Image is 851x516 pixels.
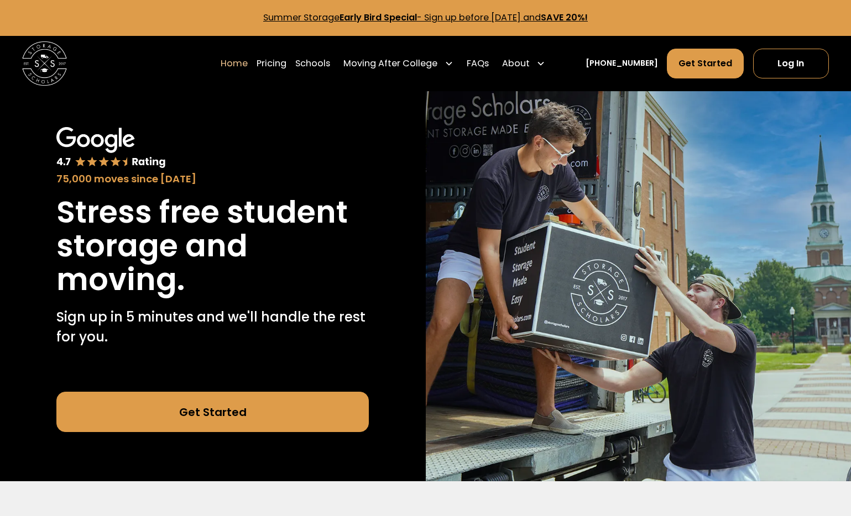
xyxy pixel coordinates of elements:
[340,11,417,24] strong: Early Bird Special
[56,195,369,296] h1: Stress free student storage and moving.
[263,11,588,24] a: Summer StorageEarly Bird Special- Sign up before [DATE] andSAVE 20%!
[295,48,330,79] a: Schools
[467,48,489,79] a: FAQs
[667,49,744,78] a: Get Started
[56,392,369,432] a: Get Started
[56,171,369,186] div: 75,000 moves since [DATE]
[221,48,248,79] a: Home
[56,127,166,169] img: Google 4.7 star rating
[502,57,530,70] div: About
[753,49,829,78] a: Log In
[56,307,369,347] p: Sign up in 5 minutes and we'll handle the rest for you.
[257,48,286,79] a: Pricing
[586,57,658,69] a: [PHONE_NUMBER]
[343,57,437,70] div: Moving After College
[541,11,588,24] strong: SAVE 20%!
[22,41,67,86] img: Storage Scholars main logo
